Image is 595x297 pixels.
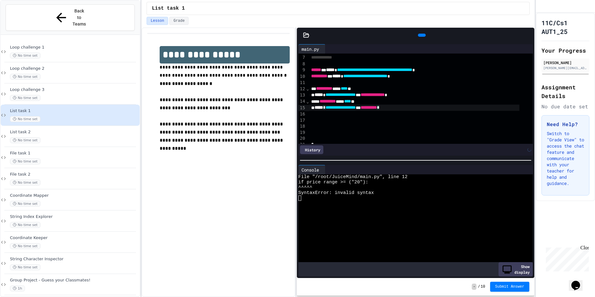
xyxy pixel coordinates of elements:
span: ^^^^^ [298,185,312,190]
div: Console [298,165,326,174]
span: Fold line [306,99,309,104]
div: 18 [298,123,306,130]
p: Switch to "Grade View" to access the chat feature and communicate with your teacher for help and ... [547,130,584,186]
div: History [300,145,323,154]
div: 21 [298,142,306,148]
span: File "/root/JuiceMind/main.py", line 12 [298,174,408,180]
span: No time set [10,53,40,59]
span: / [478,284,480,289]
span: 10 [481,284,485,289]
span: Loop challenge 1 [10,45,138,50]
button: Lesson [147,17,168,25]
h3: Need Help? [547,120,584,128]
button: Back to Teams [6,4,135,31]
span: List task 1 [10,108,138,114]
span: No time set [10,74,40,80]
span: Submit Answer [495,284,524,289]
span: Coordinate Keeper [10,235,138,241]
span: 1h [10,285,25,291]
div: Show display [499,262,533,276]
div: No due date set [541,103,589,110]
div: Console [298,167,322,173]
span: No time set [10,222,40,228]
span: - [472,284,476,290]
span: SyntaxError: invalid syntax [298,190,374,196]
span: if price range >= ("20"): [298,180,368,185]
span: No time set [10,201,40,207]
span: No time set [10,180,40,186]
span: No time set [10,264,40,270]
iframe: chat widget [569,272,589,291]
div: [PERSON_NAME] [543,60,588,65]
button: Grade [169,17,189,25]
span: Back to Teams [72,8,87,27]
h2: Assignment Details [541,83,589,100]
div: 16 [298,111,306,117]
div: 7 [298,54,306,61]
span: String Character Inspector [10,257,138,262]
div: 11 [298,80,306,86]
div: 9 [298,67,306,73]
span: File task 2 [10,172,138,177]
div: main.py [298,46,322,52]
span: No time set [10,116,40,122]
div: 13 [298,92,306,98]
div: 10 [298,73,306,80]
h2: Your Progress [541,46,589,55]
iframe: chat widget [543,245,589,271]
span: String Index Explorer [10,214,138,219]
span: Loop challenge 3 [10,87,138,92]
span: No time set [10,137,40,143]
div: main.py [298,44,326,54]
span: File task 1 [10,151,138,156]
span: No time set [10,158,40,164]
span: List task 1 [152,5,185,12]
div: [PERSON_NAME][EMAIL_ADDRESS][PERSON_NAME][DOMAIN_NAME] [543,66,588,70]
span: List task 2 [10,130,138,135]
span: Loop challenge 2 [10,66,138,71]
span: Fold line [306,86,309,91]
div: Chat with us now!Close [2,2,43,40]
div: 20 [298,135,306,142]
span: Coordinate Mapper [10,193,138,198]
div: 19 [298,130,306,136]
span: Group Project - Guess your Classmates! [10,278,138,283]
div: 17 [298,117,306,124]
div: 15 [298,105,306,111]
div: 8 [298,61,306,67]
button: Submit Answer [490,282,529,292]
div: 12 [298,86,306,92]
span: No time set [10,95,40,101]
h1: 11C/Cs1 AUT1_25 [541,18,589,36]
div: 14 [298,98,306,105]
span: No time set [10,243,40,249]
